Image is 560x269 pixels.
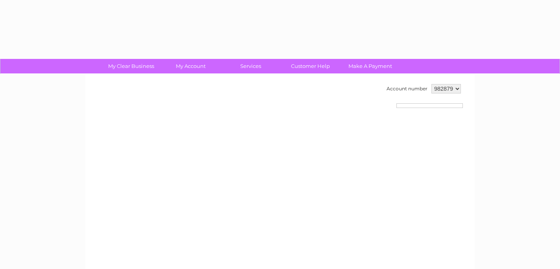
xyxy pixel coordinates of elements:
[385,82,429,95] td: Account number
[99,59,164,73] a: My Clear Business
[218,59,283,73] a: Services
[278,59,343,73] a: Customer Help
[338,59,403,73] a: Make A Payment
[158,59,223,73] a: My Account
